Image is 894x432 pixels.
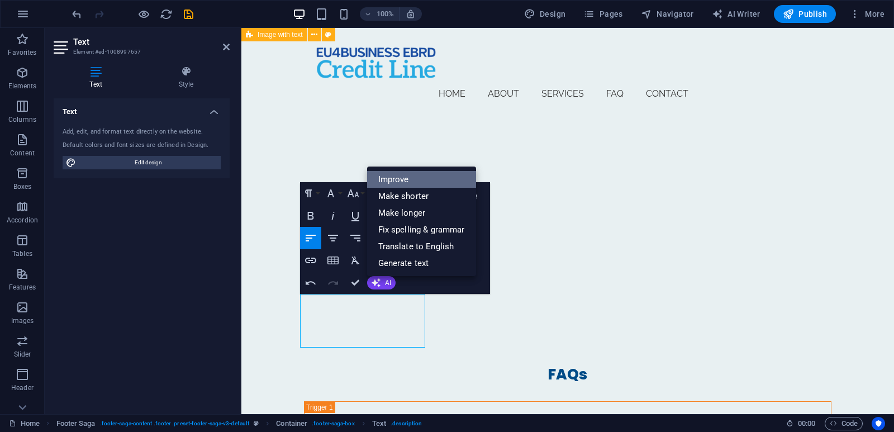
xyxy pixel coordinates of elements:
[276,417,307,430] span: Click to select. Double-click to edit
[367,276,396,289] button: AI
[322,227,344,249] button: Align Center
[786,417,816,430] h6: Session time
[367,221,476,238] a: Fix spelling & grammar
[524,8,566,20] span: Design
[9,283,36,292] p: Features
[360,7,400,21] button: 100%
[377,7,394,21] h6: 100%
[258,31,303,38] span: Image with text
[707,5,765,23] button: AI Writer
[8,48,36,57] p: Favorites
[63,127,221,137] div: Add, edit, and format text directly on the website.
[63,141,221,150] div: Default colors and font sizes are defined in Design.
[300,227,321,249] button: Align Left
[9,417,40,430] a: Click to cancel selection. Double-click to open Pages
[7,216,38,225] p: Accordion
[300,272,321,294] button: Undo (Ctrl+Z)
[13,182,32,191] p: Boxes
[54,98,230,118] h4: Text
[14,350,31,359] p: Slider
[322,205,344,227] button: Italic (Ctrl+I)
[142,66,230,89] h4: Style
[391,417,422,430] span: . description
[385,279,391,286] span: AI
[73,47,207,57] h3: Element #ed-1008997657
[872,417,885,430] button: Usercentrics
[520,5,570,23] button: Design
[300,182,321,205] button: Paragraph Format
[579,5,627,23] button: Pages
[11,383,34,392] p: Header
[322,272,344,294] button: Redo (Ctrl+Shift+Z)
[345,249,366,272] button: Clear Formatting
[73,37,230,47] h2: Text
[322,182,344,205] button: Font Family
[372,417,386,430] span: Click to select. Double-click to edit
[10,149,35,158] p: Content
[367,171,476,188] a: Improve
[798,417,815,430] span: 00 00
[712,8,760,20] span: AI Writer
[254,420,259,426] i: This element is a customizable preset
[849,8,885,20] span: More
[312,417,355,430] span: . footer-saga-box
[8,82,37,91] p: Elements
[367,188,476,205] a: Make shorter
[79,156,217,169] span: Edit design
[806,419,807,428] span: :
[159,7,173,21] button: reload
[406,9,416,19] i: On resize automatically adjust zoom level to fit chosen device.
[56,417,96,430] span: Click to select. Double-click to edit
[8,115,36,124] p: Columns
[322,249,344,272] button: Insert Table
[54,66,142,89] h4: Text
[636,5,698,23] button: Navigator
[70,8,83,21] i: Undo: Change logo type (Ctrl+Z)
[345,272,366,294] button: Confirm (Ctrl+⏎)
[367,167,476,276] div: AI
[300,205,321,227] button: Bold (Ctrl+B)
[367,238,476,255] a: Translate to English
[345,182,366,205] button: Font Size
[70,7,83,21] button: undo
[641,8,694,20] span: Navigator
[774,5,836,23] button: Publish
[300,249,321,272] button: Insert Link
[783,8,827,20] span: Publish
[11,316,34,325] p: Images
[845,5,889,23] button: More
[137,7,150,21] button: Click here to leave preview mode and continue editing
[182,8,195,21] i: Save (Ctrl+S)
[583,8,622,20] span: Pages
[63,156,221,169] button: Edit design
[56,417,422,430] nav: breadcrumb
[825,417,863,430] button: Code
[100,417,249,430] span: . footer-saga-content .footer .preset-footer-saga-v3-default
[830,417,858,430] span: Code
[367,255,476,272] a: Generate text
[12,249,32,258] p: Tables
[160,8,173,21] i: Reload page
[182,7,195,21] button: save
[520,5,570,23] div: Design (Ctrl+Alt+Y)
[367,205,476,221] a: Make longer
[345,205,366,227] button: Underline (Ctrl+U)
[345,227,366,249] button: Align Right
